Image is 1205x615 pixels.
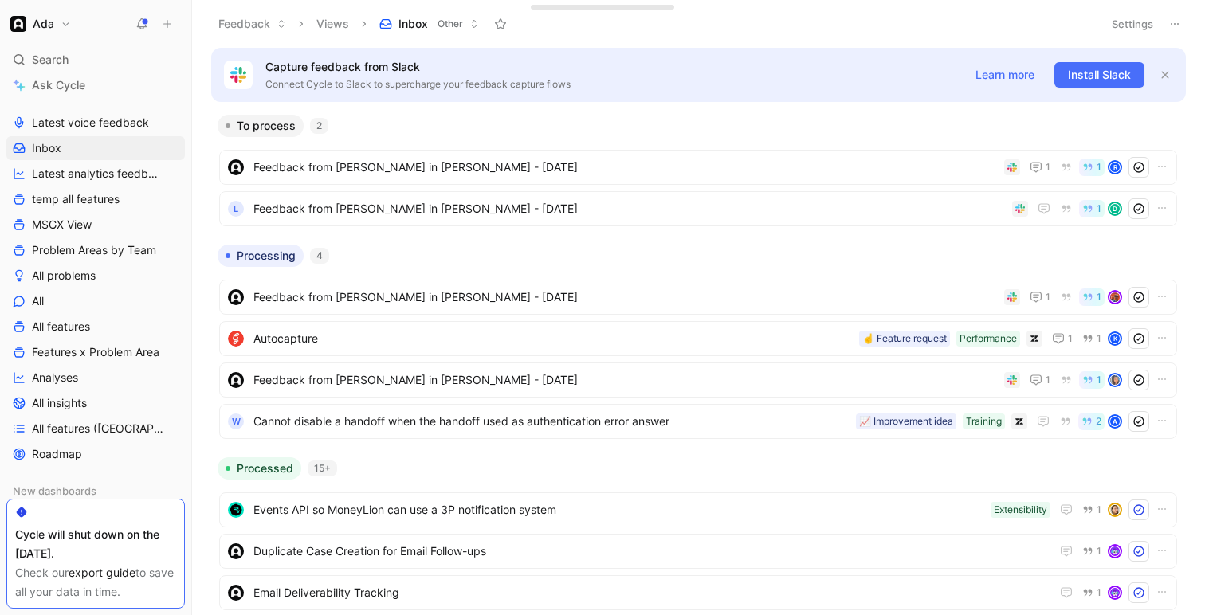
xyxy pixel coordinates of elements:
[219,362,1177,398] a: logoFeedback from [PERSON_NAME] in [PERSON_NAME] - [DATE]11avatar
[1068,65,1131,84] span: Install Slack
[1079,200,1105,217] button: 1
[1026,158,1054,177] button: 1
[1079,501,1105,519] button: 1
[237,460,293,476] span: Processed
[1097,505,1101,515] span: 1
[32,140,61,156] span: Inbox
[32,344,159,360] span: Features x Problem Area
[1097,588,1101,597] span: 1
[1109,292,1121,303] img: avatar
[960,331,1017,347] div: Performance
[219,280,1177,315] a: logoFeedback from [PERSON_NAME] in [PERSON_NAME] - [DATE]11avatar
[228,159,244,175] img: logo
[237,248,296,264] span: Processing
[6,442,185,466] a: Roadmap
[253,158,998,177] span: Feedback from [PERSON_NAME] in [PERSON_NAME] - [DATE]
[6,136,185,160] a: Inbox
[1078,413,1105,430] button: 2
[962,62,1048,88] button: Learn more
[15,525,176,563] div: Cycle will shut down on the [DATE].
[253,500,984,519] span: Events API so MoneyLion can use a 3P notification system
[32,421,167,437] span: All features ([GEOGRAPHIC_DATA])
[1079,543,1105,560] button: 1
[6,187,185,211] a: temp all features
[1109,333,1121,344] div: K
[219,191,1177,226] a: lFeedback from [PERSON_NAME] in [PERSON_NAME] - [DATE]1D
[219,404,1177,439] a: WCannot disable a handoff when the handoff used as authentication error answerTraining📈 Improveme...
[33,17,54,31] h1: Ada
[219,575,1177,610] a: logoEmail Deliverability Tracking1avatar
[211,12,293,36] button: Feedback
[32,242,156,258] span: Problem Areas by Team
[966,413,1002,429] div: Training
[1046,292,1050,302] span: 1
[994,502,1047,518] div: Extensibility
[1097,334,1101,343] span: 1
[219,492,1177,527] a: logoEvents API so MoneyLion can use a 3P notification systemExtensibility1avatar
[10,16,26,32] img: Ada
[228,543,244,559] img: logo
[6,479,185,503] div: New dashboards
[6,340,185,364] a: Features x Problem Area
[15,563,176,601] div: Check our to save all your data in time.
[253,329,853,348] span: Autocapture
[1079,330,1105,347] button: 1
[228,289,244,305] img: logo
[1097,204,1101,213] span: 1
[6,366,185,390] a: Analyses
[1097,292,1101,302] span: 1
[6,238,185,262] a: Problem Areas by Team
[228,201,244,217] div: l
[228,331,244,347] img: logo
[1109,416,1121,427] div: A
[1049,329,1076,348] button: 1
[218,245,304,267] button: Processing
[253,583,1050,602] span: Email Deliverability Tracking
[1097,163,1101,172] span: 1
[1079,288,1105,306] button: 1
[1026,288,1054,307] button: 1
[253,370,998,390] span: Feedback from [PERSON_NAME] in [PERSON_NAME] - [DATE]
[211,245,1185,445] div: Processing4
[32,446,82,462] span: Roadmap
[32,319,90,335] span: All features
[6,73,185,97] a: Ask Cycle
[1109,504,1121,515] img: avatar
[228,413,244,429] div: W
[1068,334,1073,343] span: 1
[1079,584,1105,601] button: 1
[6,162,185,186] a: Latest analytics feedback
[219,534,1177,569] a: logoDuplicate Case Creation for Email Follow-ups1avatar
[253,412,850,431] span: Cannot disable a handoff when the handoff used as authentication error answer
[6,213,185,237] a: MSGX View
[218,457,301,480] button: Processed
[1026,370,1054,390] button: 1
[1046,163,1050,172] span: 1
[228,585,244,601] img: logo
[237,118,296,134] span: To process
[32,50,69,69] span: Search
[32,115,149,131] span: Latest voice feedback
[1097,375,1101,385] span: 1
[32,217,92,233] span: MSGX View
[218,115,304,137] button: To process
[253,542,1050,561] span: Duplicate Case Creation for Email Follow-ups
[438,16,463,32] span: Other
[309,12,356,36] button: Views
[1046,375,1050,385] span: 1
[1109,587,1121,598] img: avatar
[228,502,244,518] img: logo
[1109,162,1121,173] div: R
[13,483,96,499] span: New dashboards
[32,76,85,95] span: Ask Cycle
[211,115,1185,232] div: To process2
[265,57,956,76] p: Capture feedback from Slack
[32,166,163,182] span: Latest analytics feedback
[32,370,78,386] span: Analyses
[6,48,185,72] div: Search
[310,248,329,264] div: 4
[1109,546,1121,557] img: avatar
[308,460,337,476] div: 15+
[1105,13,1160,35] button: Settings
[6,289,185,313] a: All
